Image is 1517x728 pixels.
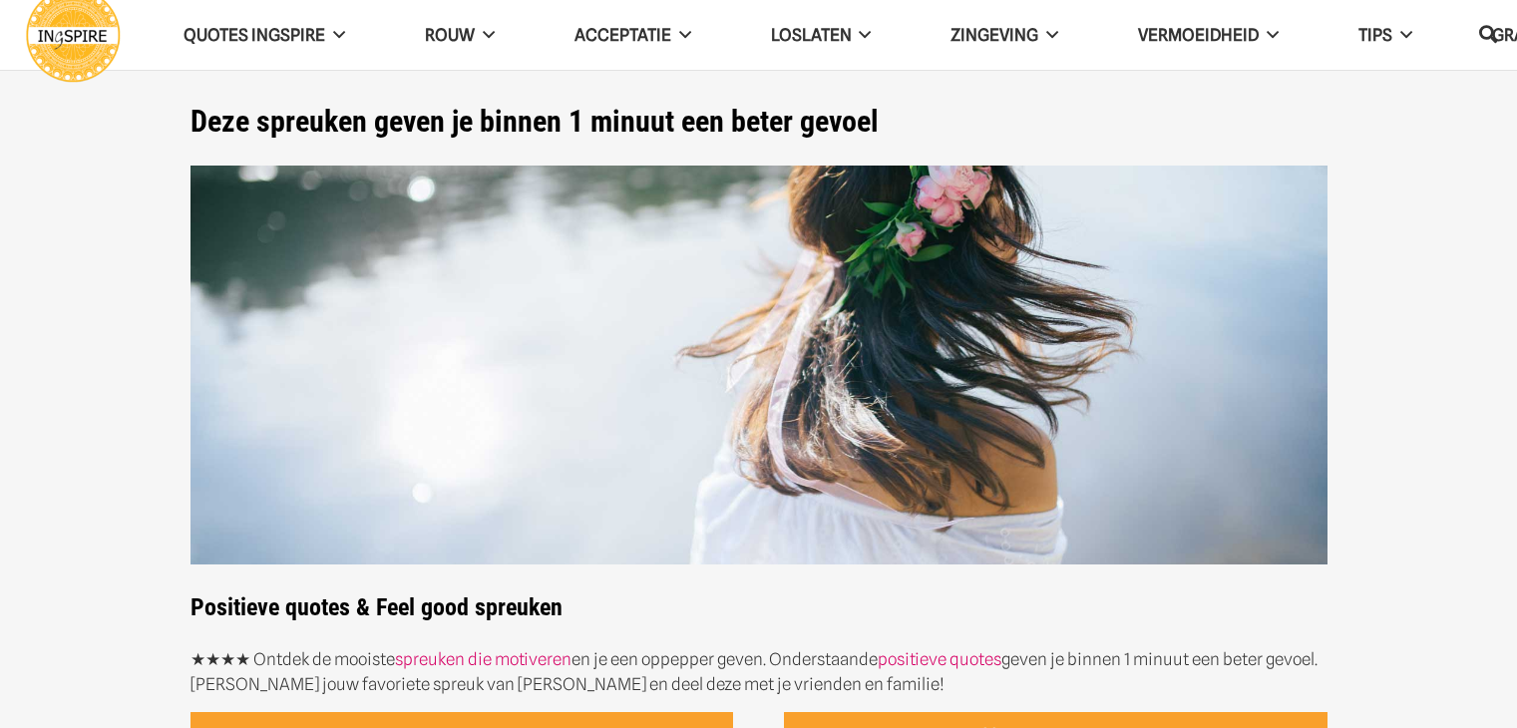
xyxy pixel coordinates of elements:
a: Zoeken [1468,11,1508,59]
a: Acceptatie [535,10,731,61]
a: Zingeving [911,10,1098,61]
span: QUOTES INGSPIRE [184,25,325,45]
a: Loslaten [731,10,912,61]
a: QUOTES INGSPIRE [144,10,385,61]
p: ★★★★ Ontdek de mooiste en je een oppepper geven. Onderstaande geven je binnen 1 minuut een beter ... [190,647,1327,697]
span: Acceptatie [574,25,671,45]
strong: Positieve quotes & Feel good spreuken [190,166,1327,622]
a: ROUW [385,10,535,61]
a: VERMOEIDHEID [1098,10,1319,61]
span: TIPS [1358,25,1392,45]
span: Zingeving [950,25,1038,45]
span: VERMOEIDHEID [1138,25,1259,45]
img: Feel good spreuken positief - ingspire [190,166,1327,565]
span: ROUW [425,25,475,45]
h1: Deze spreuken geven je binnen 1 minuut een beter gevoel [190,104,1327,140]
a: spreuken die motiveren [395,649,571,669]
a: positieve quotes [878,649,1001,669]
span: Loslaten [771,25,852,45]
a: TIPS [1319,10,1452,61]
